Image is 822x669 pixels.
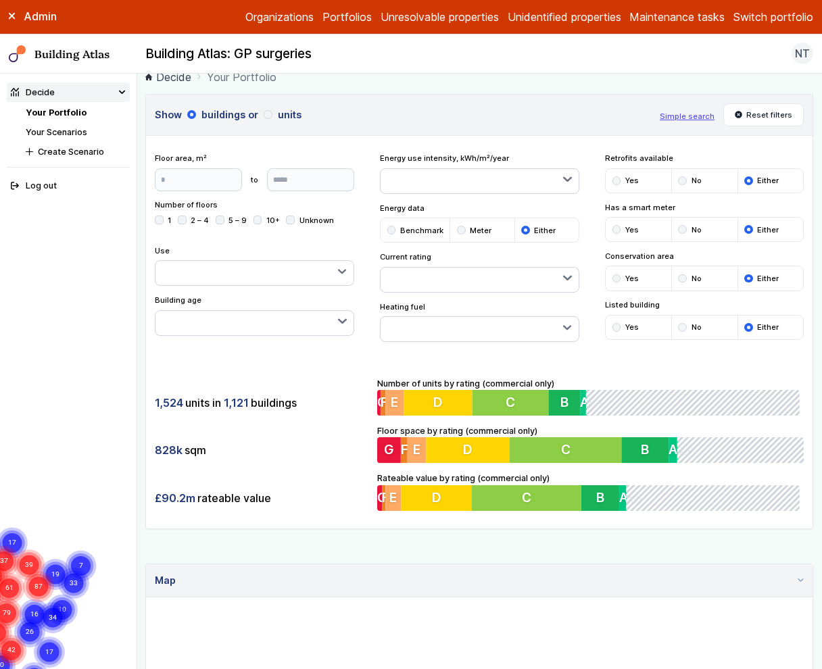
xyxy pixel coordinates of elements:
[155,153,354,191] div: Floor area, m²
[401,437,408,463] button: F
[413,442,420,458] span: E
[155,390,368,416] div: units in buildings
[11,86,55,99] div: Decide
[588,394,606,410] span: A+
[380,251,579,293] div: Current rating
[380,203,579,243] div: Energy data
[426,437,509,463] button: D
[155,491,195,505] span: £90.2m
[402,485,473,511] button: D
[605,299,804,310] span: Listed building
[26,127,87,137] a: Your Scenarios
[588,390,589,416] button: A+
[605,202,804,213] span: Has a smart meter
[155,107,651,122] h3: Show
[550,390,582,416] button: B
[523,489,533,505] span: C
[391,394,399,410] span: E
[26,107,87,118] a: Your Portfolio
[145,69,191,85] a: Decide
[385,390,404,416] button: E
[434,394,443,410] span: D
[382,489,389,505] span: F
[377,390,381,416] button: G
[404,390,473,416] button: D
[677,437,678,463] button: A+
[377,424,804,464] div: Floor space by rating (commercial only)
[146,564,813,597] summary: Map
[381,9,499,25] a: Unresolvable properties
[155,199,354,236] div: Number of floors
[7,82,130,102] summary: Decide
[433,489,442,505] span: D
[677,442,695,458] span: A+
[642,442,650,458] span: B
[473,485,583,511] button: C
[7,176,130,196] button: Log out
[384,442,394,458] span: G
[562,394,571,410] span: B
[622,489,631,505] span: A
[508,9,621,25] a: Unidentified properties
[629,485,629,511] button: A+
[155,395,183,410] span: 1,524
[377,377,804,416] div: Number of units by rating (commercial only)
[795,45,810,61] span: NT
[669,437,677,463] button: A
[792,43,813,64] button: NT
[622,437,669,463] button: B
[401,442,408,458] span: F
[245,9,314,25] a: Organizations
[382,485,385,511] button: F
[629,9,725,25] a: Maintenance tasks
[377,485,382,511] button: G
[377,394,387,410] span: G
[381,394,388,410] span: F
[582,394,591,410] span: A
[605,153,804,164] span: Retrofits available
[408,437,427,463] button: E
[510,437,622,463] button: C
[155,295,354,336] div: Building age
[207,69,276,85] span: Your Portfolio
[561,442,571,458] span: C
[377,437,401,463] button: G
[380,301,579,343] div: Heating fuel
[381,390,385,416] button: F
[22,142,130,162] button: Create Scenario
[224,395,249,410] span: 1,121
[605,251,804,262] span: Conservation area
[622,485,629,511] button: A
[155,245,354,287] div: Use
[463,442,473,458] span: D
[377,489,387,505] span: G
[598,489,606,505] span: B
[583,485,622,511] button: B
[473,390,550,416] button: C
[322,9,372,25] a: Portfolios
[660,111,715,122] button: Simple search
[390,489,397,505] span: E
[733,9,813,25] button: Switch portfolio
[155,485,368,511] div: rateable value
[385,485,401,511] button: E
[723,103,804,126] button: Reset filters
[145,45,312,63] h2: Building Atlas: GP surgeries
[155,437,368,463] div: sqm
[377,472,804,511] div: Rateable value by rating (commercial only)
[582,390,588,416] button: A
[669,442,677,458] span: A
[380,153,579,194] div: Energy use intensity, kWh/m²/year
[9,45,26,63] img: main-0bbd2752.svg
[629,489,646,505] span: A+
[507,394,516,410] span: C
[155,168,354,191] form: to
[155,443,183,457] span: 828k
